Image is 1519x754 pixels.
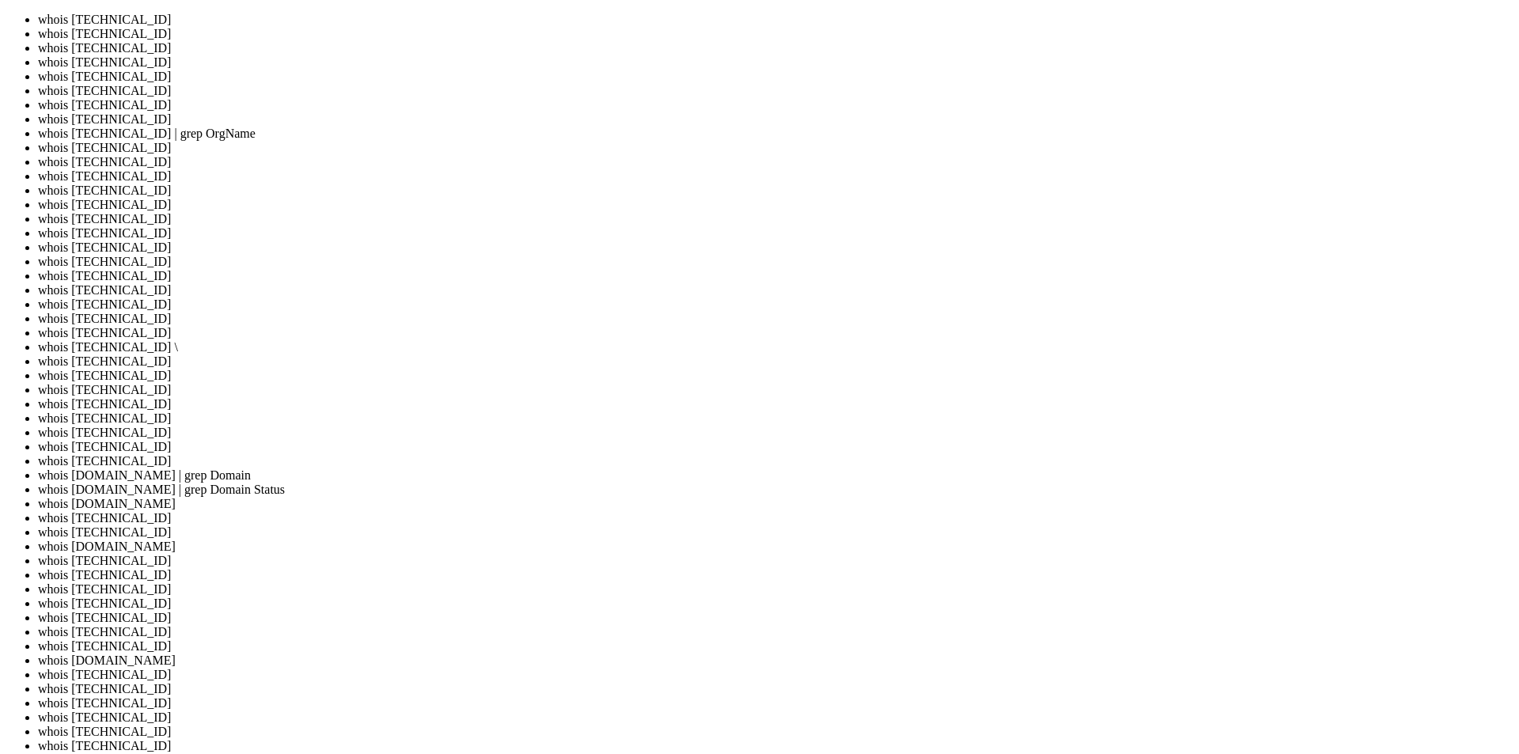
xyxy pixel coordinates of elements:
x-row: remarks: | [EMAIL_ADDRESS][DOMAIN_NAME] | [6,383,1313,396]
x-row: remarks: | DO NOT CALL, FAX, OR CONTACT US BY ANY OTHER MEANS EXCEPT | [6,369,1313,383]
li: whois [TECHNICAL_ID] [38,70,1513,84]
li: whois [TECHNICAL_ID] [38,283,1513,297]
x-row: last-modified: [DATE]T03:16:10Z [6,423,1313,437]
x-row: remarks: +------------------------------------------------------------+ [6,60,1313,74]
li: whois [TECHNICAL_ID] [38,226,1513,241]
x-row: remarks: +------------------------------------------------------------+ [6,396,1313,410]
x-row: created: [DATE]T00:00:00Z [6,114,1313,127]
li: whois [TECHNICAL_ID] [38,411,1513,426]
li: whois [TECHNICAL_ID] [38,710,1513,725]
x-row: mnt-by: RDS-MNT [6,289,1313,302]
li: whois [TECHNICAL_ID] [38,184,1513,198]
li: whois [TECHNICAL_ID] [38,55,1513,70]
x-row: address: [STREET_ADDRESS] [6,181,1313,195]
li: whois [TECHNICAL_ID] [38,297,1513,312]
li: whois [TECHNICAL_ID] [38,568,1513,582]
li: whois [TECHNICAL_ID] [38,639,1513,654]
x-row: holes: [URL] [6,544,1313,558]
li: whois [DOMAIN_NAME] [38,540,1513,554]
li: whois [TECHNICAL_ID] [38,554,1513,568]
x-row: % Information related to '[TECHNICAL_ID][URL]' [6,464,1313,477]
x-row: abuse-mailbox: [EMAIL_ADDRESS][DOMAIN_NAME] [6,235,1313,248]
li: whois [TECHNICAL_ID] [38,326,1513,340]
li: whois [TECHNICAL_ID] [38,611,1513,625]
x-row: fax-no: [PHONE_NUMBER] [6,222,1313,235]
li: whois [TECHNICAL_ID] [38,668,1513,682]
li: whois [TECHNICAL_ID] [38,682,1513,696]
x-row: remarks: | you have tried contacting directly our customers according | [6,329,1313,343]
x-row: role: RCS RDS [6,168,1313,181]
li: whois [TECHNICAL_ID] [38,212,1513,226]
li: whois [TECHNICAL_ID] [38,312,1513,326]
x-row: address: [GEOGRAPHIC_DATA] / [GEOGRAPHIC_DATA] [6,195,1313,208]
x-row: route: [URL] [6,491,1313,504]
x-row: remarks: +------------------------------------------------------------+ [6,302,1313,316]
x-row: remarks: | Please use [EMAIL_ADDRESS][DOMAIN_NAME] for complaints and only after | [6,316,1313,329]
li: whois [TECHNICAL_ID] [38,13,1513,27]
x-row: last-modified: [DATE]T10:31:12Z [6,585,1313,598]
li: whois [TECHNICAL_ID] [38,426,1513,440]
li: whois [DOMAIN_NAME] [38,497,1513,511]
x-row: remarks: | Please use [EMAIL_ADDRESS][DOMAIN_NAME] for complaints and only after | [6,20,1313,33]
li: whois [TECHNICAL_ID] [38,696,1513,710]
x-row: origin: AS8708 [6,517,1313,531]
li: whois [TECHNICAL_ID] [38,98,1513,112]
li: whois [TECHNICAL_ID] [38,369,1513,383]
li: whois [TECHNICAL_ID] [38,725,1513,739]
x-row: remarks: +------------------------------------------------------------+ [6,356,1313,369]
x-row: source: RIPE # Filtered [6,141,1313,154]
li: whois [TECHNICAL_ID] [38,41,1513,55]
li: whois [TECHNICAL_ID] [38,597,1513,611]
x-row: nic-hdl: RDS2012-RIPE [6,275,1313,289]
x-row: holes: [URL] [6,531,1313,544]
x-row: remarks: | you have tried contacting directly our customers according | [6,33,1313,47]
div: (23, 49) [160,665,166,679]
x-row: admin-c: GEPU1-RIPE [6,248,1313,262]
x-row: descr: RDSNET [6,504,1313,517]
x-row: remarks: | DO NOT CALL, FAX, OR CONTACT US BY ANY OTHER MEANS EXCEPT | [6,74,1313,87]
li: whois [TECHNICAL_ID] [38,241,1513,255]
li: whois [TECHNICAL_ID] [38,155,1513,169]
li: whois [TECHNICAL_ID] [38,255,1513,269]
x-row: remarks: | to the details registered in RIPE database. | [6,343,1313,356]
li: whois [TECHNICAL_ID] \ [38,340,1513,354]
x-row: remarks: | to the details registered in RIPE database. | [6,47,1313,60]
li: whois [TECHNICAL_ID] [38,112,1513,127]
x-row: % This query was served by the RIPE Database Query Service version 1.118.1 (BUSA) [6,625,1313,638]
li: whois [TECHNICAL_ID] [38,397,1513,411]
x-row: tech-c: GEPU1-RIPE [6,262,1313,275]
li: whois [DOMAIN_NAME] | grep Domain Status [38,483,1513,497]
li: whois [TECHNICAL_ID] [38,198,1513,212]
li: whois [TECHNICAL_ID] [38,454,1513,468]
li: whois [TECHNICAL_ID] [38,383,1513,397]
li: whois [TECHNICAL_ID] [38,169,1513,184]
li: whois [TECHNICAL_ID] [38,141,1513,155]
li: whois [TECHNICAL_ID] [38,269,1513,283]
li: whois [TECHNICAL_ID] [38,354,1513,369]
li: whois [TECHNICAL_ID] [38,525,1513,540]
x-row: root@vps130383:~# whois [6,665,1313,679]
li: whois [TECHNICAL_ID] [38,84,1513,98]
li: whois [TECHNICAL_ID] [38,582,1513,597]
x-row: last-modified: [DATE]T07:16:42Z [6,127,1313,141]
x-row: remarks: +------------------------------------------------------------+ [6,6,1313,20]
li: whois [TECHNICAL_ID] [38,440,1513,454]
x-row: source: RIPE [6,598,1313,612]
li: whois [TECHNICAL_ID] [38,625,1513,639]
x-row: created: [DATE]T08:33:39Z [6,410,1313,423]
x-row: phone: [PHONE_NUMBER] [6,208,1313,222]
x-row: remarks: | [EMAIL_ADDRESS][DOMAIN_NAME] | [6,87,1313,100]
x-row: remarks: +------------------------------------------------------------+ [6,100,1313,114]
li: whois [TECHNICAL_ID] | grep OrgName [38,127,1513,141]
li: whois [TECHNICAL_ID] [38,739,1513,753]
x-row: source: RIPE # Filtered [6,437,1313,450]
li: whois [DOMAIN_NAME] | grep Domain [38,468,1513,483]
x-row: mnt-by: AS8708-MNT [6,558,1313,571]
li: whois [TECHNICAL_ID] [38,511,1513,525]
x-row: created: [DATE]T13:59:02Z [6,571,1313,585]
li: whois [TECHNICAL_ID] [38,27,1513,41]
li: whois [DOMAIN_NAME] [38,654,1513,668]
